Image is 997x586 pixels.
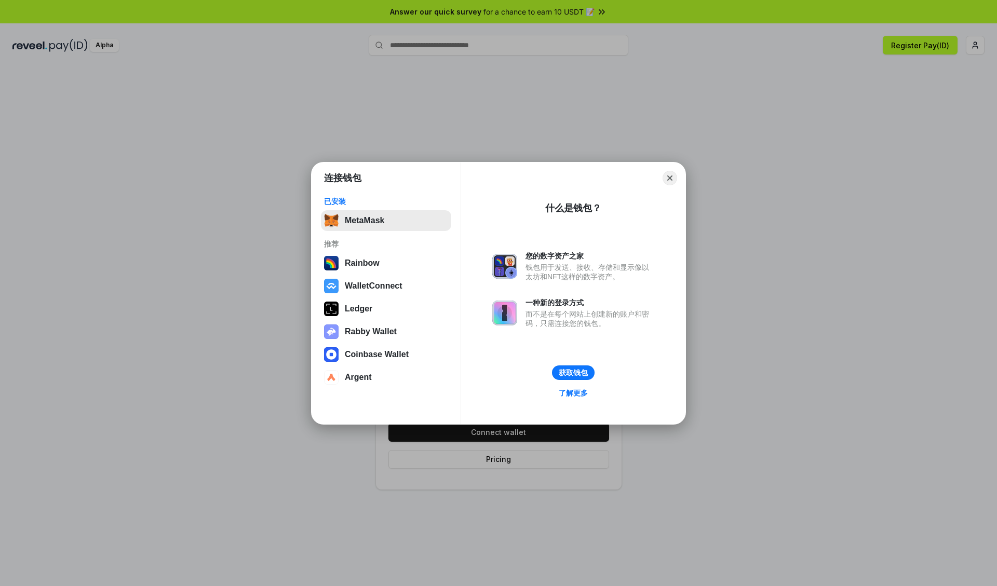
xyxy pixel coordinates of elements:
[663,171,677,185] button: Close
[321,344,451,365] button: Coinbase Wallet
[324,239,448,249] div: 推荐
[526,309,654,328] div: 而不是在每个网站上创建新的账户和密码，只需连接您的钱包。
[345,258,380,268] div: Rainbow
[345,304,372,314] div: Ledger
[553,386,594,400] a: 了解更多
[526,263,654,281] div: 钱包用于发送、接收、存储和显示像以太坊和NFT这样的数字资产。
[345,327,397,336] div: Rabby Wallet
[526,298,654,307] div: 一种新的登录方式
[324,370,339,385] img: svg+xml,%3Csvg%20width%3D%2228%22%20height%3D%2228%22%20viewBox%3D%220%200%2028%2028%22%20fill%3D...
[324,279,339,293] img: svg+xml,%3Csvg%20width%3D%2228%22%20height%3D%2228%22%20viewBox%3D%220%200%2028%2028%22%20fill%3D...
[492,254,517,279] img: svg+xml,%3Csvg%20xmlns%3D%22http%3A%2F%2Fwww.w3.org%2F2000%2Fsvg%22%20fill%3D%22none%22%20viewBox...
[492,301,517,325] img: svg+xml,%3Csvg%20xmlns%3D%22http%3A%2F%2Fwww.w3.org%2F2000%2Fsvg%22%20fill%3D%22none%22%20viewBox...
[321,276,451,296] button: WalletConnect
[324,213,339,228] img: svg+xml,%3Csvg%20fill%3D%22none%22%20height%3D%2233%22%20viewBox%3D%220%200%2035%2033%22%20width%...
[345,350,409,359] div: Coinbase Wallet
[321,253,451,274] button: Rainbow
[559,368,588,377] div: 获取钱包
[345,281,402,291] div: WalletConnect
[324,347,339,362] img: svg+xml,%3Csvg%20width%3D%2228%22%20height%3D%2228%22%20viewBox%3D%220%200%2028%2028%22%20fill%3D...
[526,251,654,261] div: 您的数字资产之家
[324,256,339,270] img: svg+xml,%3Csvg%20width%3D%22120%22%20height%3D%22120%22%20viewBox%3D%220%200%20120%20120%22%20fil...
[324,302,339,316] img: svg+xml,%3Csvg%20xmlns%3D%22http%3A%2F%2Fwww.w3.org%2F2000%2Fsvg%22%20width%3D%2228%22%20height%3...
[345,373,372,382] div: Argent
[324,172,361,184] h1: 连接钱包
[559,388,588,398] div: 了解更多
[321,367,451,388] button: Argent
[545,202,601,214] div: 什么是钱包？
[321,210,451,231] button: MetaMask
[324,197,448,206] div: 已安装
[321,298,451,319] button: Ledger
[552,365,595,380] button: 获取钱包
[345,216,384,225] div: MetaMask
[321,321,451,342] button: Rabby Wallet
[324,324,339,339] img: svg+xml,%3Csvg%20xmlns%3D%22http%3A%2F%2Fwww.w3.org%2F2000%2Fsvg%22%20fill%3D%22none%22%20viewBox...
